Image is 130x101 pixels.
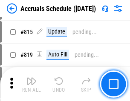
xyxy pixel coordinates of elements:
img: Back [7,3,17,14]
div: Auto Fill [46,50,69,60]
span: # 815 [20,28,33,35]
span: # 819 [20,51,33,58]
div: pending... [72,29,97,35]
img: Support [102,5,109,12]
div: Accruals Schedule ([DATE]) [20,5,96,13]
div: Update [46,27,67,37]
img: Main button [108,79,118,89]
div: pending... [75,52,99,58]
img: Settings menu [113,3,123,14]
